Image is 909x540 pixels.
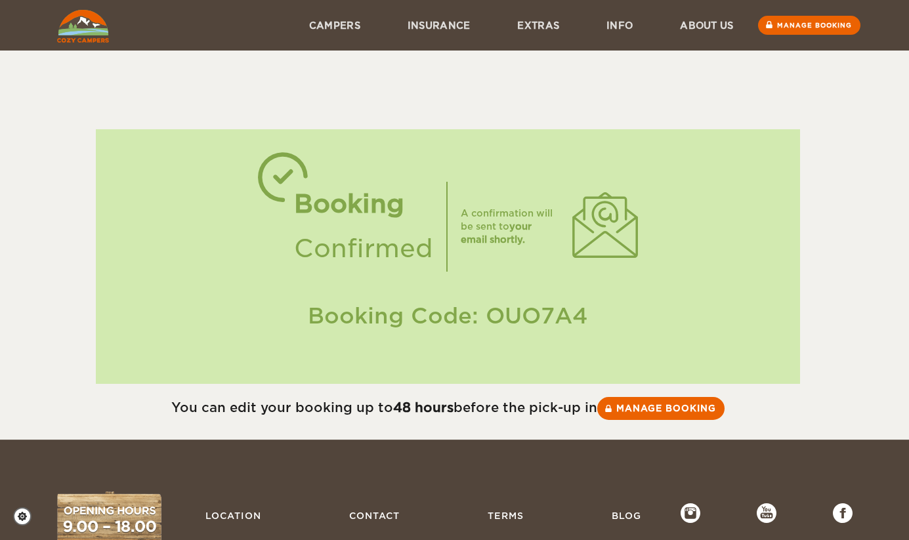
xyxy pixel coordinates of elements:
a: Contact [343,503,406,528]
a: Terms [481,503,530,528]
div: You can edit your booking up to before the pick-up in [57,397,839,420]
div: Booking Code: OUO7A4 [109,301,787,331]
a: Location [199,503,268,528]
div: Confirmed [294,226,433,271]
a: Manage booking [758,16,860,35]
div: Booking [294,182,433,226]
strong: 48 hours [393,400,454,415]
a: Cookie settings [13,507,40,526]
a: Manage booking [597,397,725,420]
img: Cozy Campers [57,10,109,43]
a: Blog [605,503,648,528]
div: A confirmation will be sent to [461,207,559,246]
